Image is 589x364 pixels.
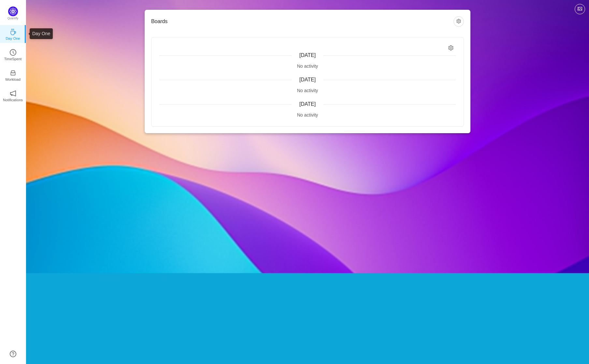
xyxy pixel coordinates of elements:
[159,112,456,119] div: No activity
[453,16,464,27] button: icon: setting
[10,72,16,78] a: icon: inboxWorkload
[5,77,21,82] p: Workload
[10,49,16,56] i: icon: clock-circle
[159,63,456,70] div: No activity
[10,90,16,97] i: icon: notification
[7,16,19,21] p: Quantify
[6,35,20,41] p: Day One
[10,92,16,99] a: icon: notificationNotifications
[299,52,316,58] span: [DATE]
[299,77,316,82] span: [DATE]
[159,87,456,94] div: No activity
[151,18,453,25] h3: Boards
[575,4,585,14] button: icon: picture
[448,45,454,51] i: icon: setting
[8,7,18,16] img: Quantify
[10,29,16,35] i: icon: coffee
[3,97,23,103] p: Notifications
[10,351,16,357] a: icon: question-circle
[10,51,16,58] a: icon: clock-circleTimeSpent
[299,101,316,107] span: [DATE]
[10,31,16,37] a: icon: coffeeDay One
[10,70,16,76] i: icon: inbox
[4,56,22,62] p: TimeSpent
